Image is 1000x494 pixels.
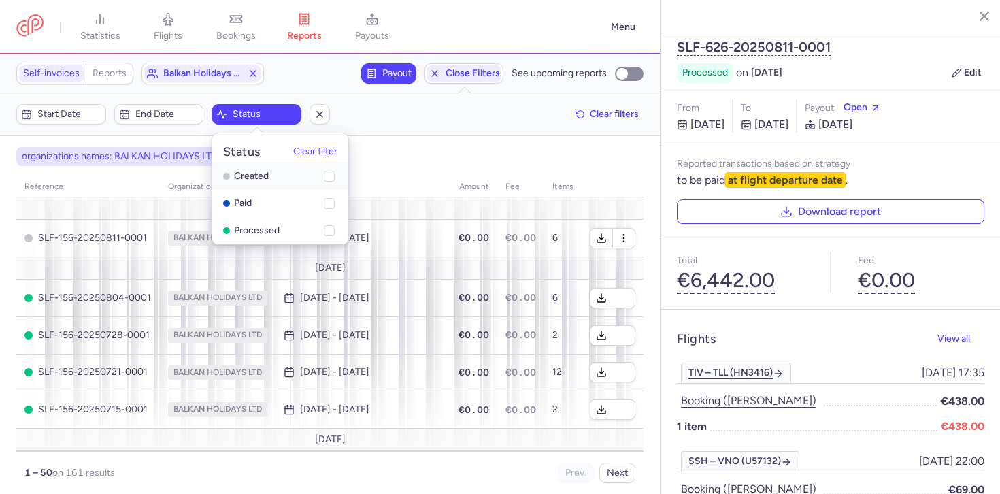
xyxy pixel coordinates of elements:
td: 2 [544,391,582,429]
span: bookings [216,30,256,42]
span: €0.00 [459,292,489,303]
span: €0.00 [459,367,489,378]
th: organization [160,177,276,197]
button: Payout [361,63,416,84]
span: [DATE] 22:00 [919,455,984,467]
span: Payout [382,68,412,79]
span: PROCESSED [24,294,33,302]
th: items [544,177,582,197]
button: Open [842,101,882,114]
span: PROCESSED [223,227,230,234]
span: BALKAN HOLIDAYS LTD [168,291,267,306]
div: on [677,63,782,82]
span: BALKAN HOLIDAYS LTD [168,402,267,417]
span: statistics [80,30,120,42]
span: PROCESSED [24,406,33,414]
span: SLF-156-20250728-0001 [24,330,152,341]
a: flights [134,12,202,42]
button: €0.00 [858,269,915,293]
td: 2 [544,316,582,354]
span: CREATED [24,234,33,242]
button: €6,442.00 [677,269,775,293]
h5: Status [223,144,261,160]
button: Clear filters [571,104,644,125]
p: Reported transactions based on strategy [677,155,984,172]
time: [DATE] - [DATE] [300,367,369,378]
span: End date [135,109,199,120]
div: Payout [805,99,984,116]
span: on 161 results [52,467,115,478]
span: €0.00 [505,232,536,243]
span: [DATE] [315,263,346,274]
span: Clear filters [590,109,639,119]
span: €0.00 [459,404,489,415]
button: balkan holidays ltd [141,63,264,84]
th: amount [420,177,497,197]
a: statistics [66,12,134,42]
button: Menu [603,14,644,40]
button: Start date [16,104,106,125]
span: Close filters [446,68,500,79]
span: SLF-156-20250804-0001 [24,293,152,303]
h4: Flights [677,331,716,347]
span: PAID [223,200,230,207]
a: CitizenPlane red outlined logo [16,14,44,39]
span: organizations names: BALKAN HOLIDAYS LTD [22,150,218,163]
span: SLF-156-20250715-0001 [24,404,152,415]
span: PROCESSED [24,368,33,376]
td: 12 [544,354,582,391]
p: to [741,99,788,116]
time: [DATE] - [DATE] [300,404,369,415]
button: View all [923,326,984,352]
span: BALKAN HOLIDAYS LTD [168,231,267,246]
time: [DATE] - [DATE] [300,293,369,303]
span: View all [937,333,970,344]
p: [DATE] [677,116,724,133]
a: Reports [88,65,131,82]
p: [DATE] [741,116,788,133]
button: Booking ([PERSON_NAME]) [677,392,820,410]
p: Fee [858,252,984,269]
span: €438.00 [941,393,984,410]
span: [DATE] [751,67,782,78]
span: [DATE] [315,434,346,445]
span: BALKAN HOLIDAYS LTD [168,328,267,343]
button: Close filters [424,63,503,84]
span: €438.00 [941,418,984,435]
span: €0.00 [459,232,489,243]
span: payouts [355,30,389,42]
button: Edit [949,66,984,80]
time: [DATE] - [DATE] [300,330,369,341]
td: 6 [544,220,582,257]
button: End date [114,104,204,125]
span: €0.00 [505,367,536,378]
span: Status [233,109,297,120]
span: reports [287,30,322,42]
button: Download report [677,199,984,224]
a: Self-invoices [19,65,84,82]
span: BALKAN HOLIDAYS LTD [168,365,267,380]
th: fee [497,177,544,197]
p: [DATE] [805,116,984,133]
button: Status [212,104,301,125]
b: at flight departure date [725,172,846,188]
span: PROCESSED [24,331,33,340]
button: Clear filter [293,147,337,158]
a: TIV – TLL (HN3416) [681,363,791,383]
p: Total [677,252,803,269]
span: €0.00 [505,292,536,303]
a: bookings [202,12,270,42]
button: SLF-626-20250811-0001 [677,39,831,55]
span: SLF-156-20250811-0001 [24,233,152,244]
td: 4 [544,451,582,489]
button: Next [599,463,635,483]
span: €0.00 [505,329,536,340]
button: Prev. [558,463,594,483]
a: payouts [338,12,406,42]
th: reference [16,177,160,197]
strong: 1 – 50 [24,467,52,478]
span: flights [154,30,182,42]
span: €0.00 [505,404,536,415]
span: balkan holidays ltd [163,68,242,79]
span: CREATED [223,173,230,180]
